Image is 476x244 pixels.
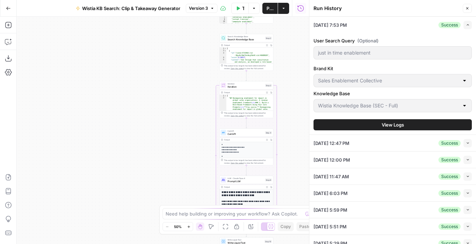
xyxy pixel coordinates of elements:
[299,223,311,230] span: Paste
[265,84,272,87] div: Step 3
[280,223,291,230] span: Copy
[224,50,227,52] span: Toggle code folding, rows 2 through 6
[224,95,227,97] span: Toggle code folding, rows 1 through 3
[246,118,247,128] g: Edge from step_3 to step_4
[246,71,247,81] g: Edge from step_2 to step_3
[228,132,264,136] span: Call API
[246,227,247,237] g: Edge from step_3-iteration-end to step_10
[314,223,347,230] span: [DATE] 5:51 PM
[228,177,264,180] span: LLM · Claude Opus 4
[242,5,244,12] span: Test Workflow
[296,222,314,231] button: Paste
[228,35,264,38] span: Search Knowledge Base
[231,67,244,70] span: Copy the output
[220,23,227,25] div: 11
[267,5,273,12] span: Publish
[246,24,247,34] g: Edge from step_1 to step_2
[246,165,247,176] g: Edge from step_4 to step_6
[314,190,348,197] span: [DATE] 6:03 PM
[264,240,272,243] div: Step 10
[438,223,461,230] div: Success
[174,224,182,229] span: 50%
[220,34,273,71] div: Search Knowledge BaseSearch Knowledge BaseStep 2Output[ { "id":"vsdid:4733963:rid :fWyu0vlHmCSkrW...
[231,115,244,117] span: Copy the output
[224,112,272,117] div: This output is too large & has been abbreviated for review. to view the full content.
[265,36,272,40] div: Step 2
[224,48,227,50] span: Toggle code folding, rows 1 through 7
[314,173,349,180] span: [DATE] 11:47 AM
[438,173,461,180] div: Success
[262,3,278,14] button: Publish
[224,44,264,47] div: Output
[278,222,294,231] button: Copy
[314,206,347,213] span: [DATE] 5:59 PM
[220,21,227,23] div: 10
[224,64,272,70] div: This output is too large & has been abbreviated for review. to view the full content.
[438,22,461,28] div: Success
[314,37,472,44] label: User Search Query
[220,48,227,50] div: 1
[228,130,264,132] span: Call API
[228,179,264,183] span: Prompt LLM
[224,186,264,188] div: Output
[382,121,404,128] span: View Logs
[438,140,461,146] div: Success
[314,65,472,72] label: Brand Kit
[220,57,227,59] div: 4
[224,159,272,164] div: This output is too large & has been abbreviated for review. to view the full content.
[228,38,264,41] span: Search Knowledge Base
[224,138,264,141] div: Output
[228,238,263,241] span: Write Liquid Text
[220,18,227,21] div: 9
[438,207,461,213] div: Success
[220,50,227,52] div: 2
[357,37,379,44] span: (Optional)
[438,157,461,163] div: Success
[82,5,180,12] span: Wistia KB Search: Clip & Takeaway Generator
[314,90,472,97] label: Knowledge Base
[228,82,264,85] span: Iteration
[220,16,227,18] div: 8
[314,119,472,130] button: View Logs
[318,77,459,84] input: Sales Enablement Collective
[314,22,347,29] span: [DATE] 7:53 PM
[220,95,227,97] div: 1
[189,5,208,11] span: Version 3
[265,131,272,134] div: Step 4
[231,162,244,164] span: Copy the output
[220,52,227,57] div: 3
[314,140,349,147] span: [DATE] 12:47 PM
[228,85,264,88] span: Iteration
[265,178,272,181] div: Step 6
[231,3,248,14] button: Test Workflow
[186,4,217,13] button: Version 3
[314,156,350,163] span: [DATE] 12:00 PM
[72,3,184,14] button: Wistia KB Search: Clip & Takeaway Generator
[438,190,461,196] div: Success
[220,81,273,118] div: LoopIterationIterationStep 3Output[ "## Reimagining enablement for impact in global sales organis...
[318,102,459,109] input: Wistia Knowledge Base (SEC - Full)
[224,91,264,94] div: Output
